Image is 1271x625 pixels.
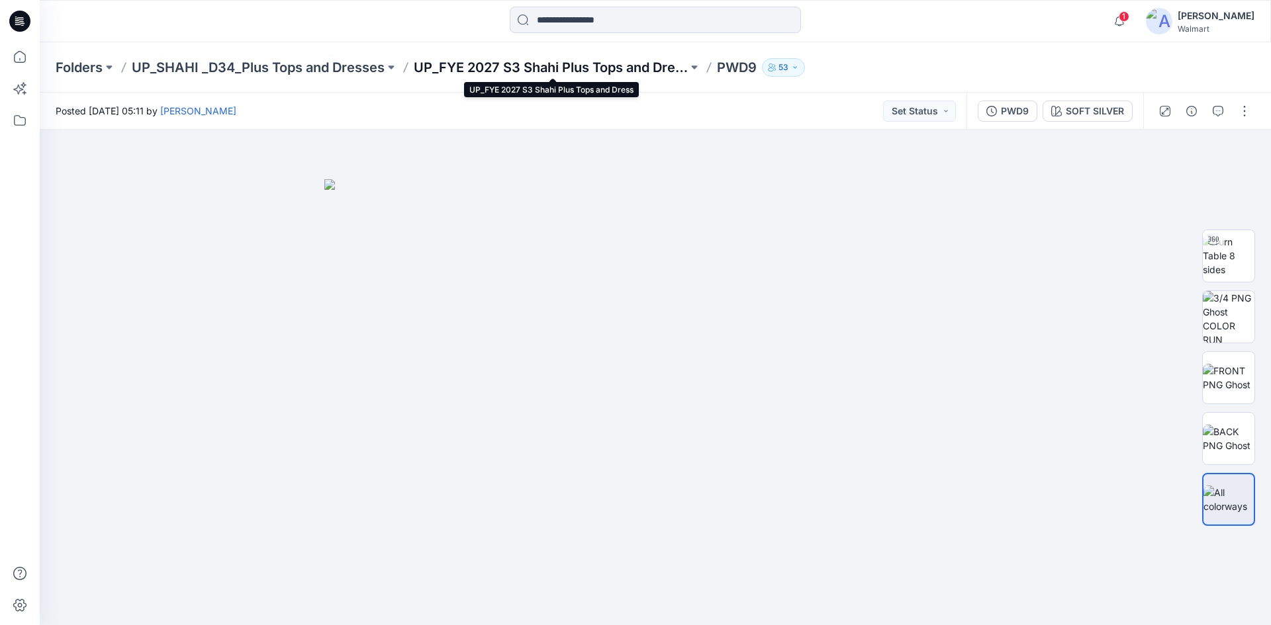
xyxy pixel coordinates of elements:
p: PWD9 [717,58,757,77]
div: SOFT SILVER [1066,104,1124,118]
div: Walmart [1178,24,1254,34]
div: [PERSON_NAME] [1178,8,1254,24]
a: UP_SHAHI _D34_Plus Tops and Dresses [132,58,385,77]
img: All colorways [1203,485,1254,513]
img: BACK PNG Ghost [1203,425,1254,452]
span: Posted [DATE] 05:11 by [56,104,236,118]
button: Details [1181,101,1202,122]
span: 1 [1119,11,1129,22]
a: UP_FYE 2027 S3 Shahi Plus Tops and Dress [414,58,688,77]
p: 53 [778,60,788,75]
a: Folders [56,58,103,77]
button: SOFT SILVER [1043,101,1133,122]
button: PWD9 [978,101,1037,122]
div: PWD9 [1001,104,1029,118]
img: FRONT PNG Ghost [1203,364,1254,392]
button: 53 [762,58,805,77]
a: [PERSON_NAME] [160,105,236,116]
img: avatar [1146,8,1172,34]
img: Turn Table 8 sides [1203,235,1254,276]
img: 3/4 PNG Ghost COLOR RUN [1203,291,1254,343]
